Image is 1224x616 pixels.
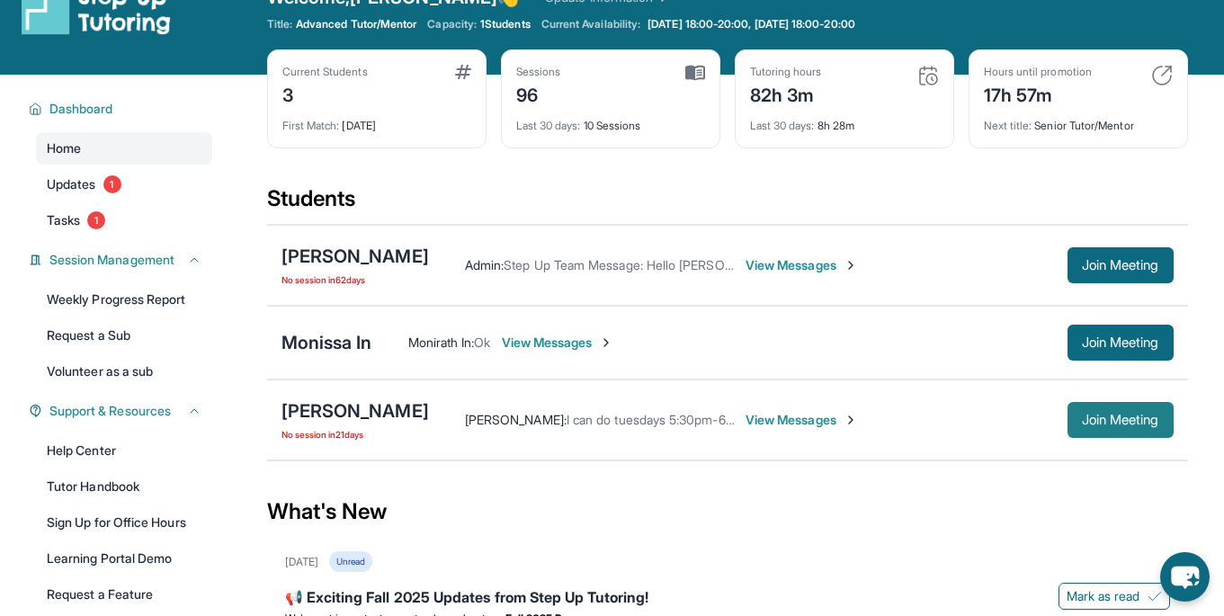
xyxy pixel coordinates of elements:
span: Last 30 days : [516,119,581,132]
div: [DATE] [285,555,318,569]
div: Senior Tutor/Mentor [984,108,1173,133]
button: Support & Resources [42,402,201,420]
span: I can do tuesdays 5:30pm-6:30pm and I'll get back to you about [DATE] [567,412,971,427]
div: 82h 3m [750,79,822,108]
span: View Messages [746,256,858,274]
img: card [917,65,939,86]
span: View Messages [746,411,858,429]
img: card [1151,65,1173,86]
button: chat-button [1160,552,1210,602]
a: Weekly Progress Report [36,283,212,316]
div: Students [267,184,1188,224]
span: Capacity: [427,17,477,31]
a: [DATE] 18:00-20:00, [DATE] 18:00-20:00 [644,17,859,31]
a: Learning Portal Demo [36,542,212,575]
div: Sessions [516,65,561,79]
span: Updates [47,175,96,193]
img: card [685,65,705,81]
span: Admin : [465,257,504,272]
div: [PERSON_NAME] [281,398,429,424]
a: Updates1 [36,168,212,201]
a: Sign Up for Office Hours [36,506,212,539]
span: First Match : [282,119,340,132]
div: 17h 57m [984,79,1092,108]
img: Mark as read [1148,589,1162,603]
div: Current Students [282,65,368,79]
img: Chevron-Right [599,335,613,350]
button: Join Meeting [1068,325,1174,361]
button: Join Meeting [1068,247,1174,283]
span: Next title : [984,119,1032,132]
span: Join Meeting [1082,337,1159,348]
span: [DATE] 18:00-20:00, [DATE] 18:00-20:00 [648,17,855,31]
div: What's New [267,472,1188,551]
span: 1 [87,211,105,229]
a: Request a Feature [36,578,212,611]
div: 📢 Exciting Fall 2025 Updates from Step Up Tutoring! [285,586,1170,612]
span: [PERSON_NAME] : [465,412,567,427]
span: Advanced Tutor/Mentor [296,17,416,31]
button: Mark as read [1059,583,1170,610]
div: Monissa In [281,330,372,355]
a: Volunteer as a sub [36,355,212,388]
span: Home [47,139,81,157]
span: Tasks [47,211,80,229]
span: Dashboard [49,100,113,118]
div: Unread [329,551,372,572]
div: 10 Sessions [516,108,705,133]
span: Monirath In : [408,335,475,350]
div: [DATE] [282,108,471,133]
div: [PERSON_NAME] [281,244,429,269]
span: Current Availability: [541,17,640,31]
span: Join Meeting [1082,415,1159,425]
div: 96 [516,79,561,108]
a: Request a Sub [36,319,212,352]
button: Dashboard [42,100,201,118]
span: Ok [474,335,490,350]
img: Chevron-Right [844,413,858,427]
span: View Messages [502,334,614,352]
img: card [455,65,471,79]
button: Join Meeting [1068,402,1174,438]
span: 1 [103,175,121,193]
span: Join Meeting [1082,260,1159,271]
div: 3 [282,79,368,108]
span: Title: [267,17,292,31]
button: Session Management [42,251,201,269]
span: 1 Students [480,17,531,31]
div: Hours until promotion [984,65,1092,79]
span: Session Management [49,251,174,269]
span: No session in 62 days [281,272,429,287]
span: Last 30 days : [750,119,815,132]
a: Tutor Handbook [36,470,212,503]
a: Tasks1 [36,204,212,237]
span: No session in 21 days [281,427,429,442]
div: Tutoring hours [750,65,822,79]
img: Chevron-Right [844,258,858,272]
a: Help Center [36,434,212,467]
a: Home [36,132,212,165]
span: Support & Resources [49,402,171,420]
div: 8h 28m [750,108,939,133]
span: Mark as read [1067,587,1140,605]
